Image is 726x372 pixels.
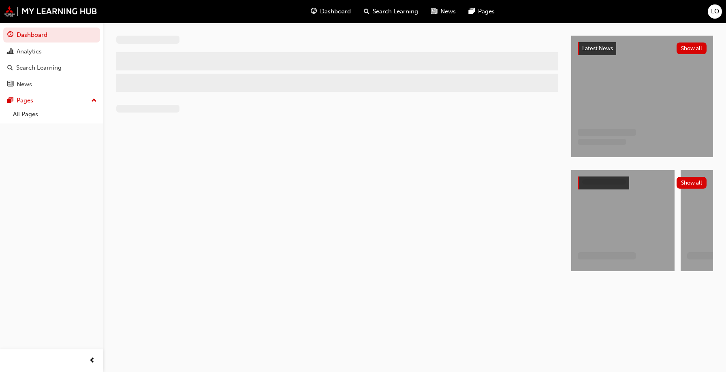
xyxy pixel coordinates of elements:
span: prev-icon [89,356,95,366]
span: Latest News [582,45,613,52]
span: news-icon [7,81,13,88]
span: Pages [478,7,495,16]
a: search-iconSearch Learning [357,3,425,20]
a: news-iconNews [425,3,462,20]
button: Show all [677,177,707,189]
span: pages-icon [469,6,475,17]
span: up-icon [91,96,97,106]
span: Dashboard [320,7,351,16]
span: LO [711,7,719,16]
div: Pages [17,96,33,105]
span: search-icon [364,6,369,17]
span: news-icon [431,6,437,17]
div: News [17,80,32,89]
span: guage-icon [311,6,317,17]
button: Pages [3,93,100,108]
a: Dashboard [3,28,100,43]
button: Show all [677,43,707,54]
a: Latest NewsShow all [578,42,707,55]
a: pages-iconPages [462,3,501,20]
span: chart-icon [7,48,13,55]
span: Search Learning [373,7,418,16]
a: guage-iconDashboard [304,3,357,20]
a: News [3,77,100,92]
span: pages-icon [7,97,13,104]
div: Analytics [17,47,42,56]
a: Show all [578,176,707,189]
a: All Pages [10,108,100,121]
span: News [440,7,456,16]
img: mmal [4,6,97,17]
div: Search Learning [16,63,62,72]
button: LO [708,4,722,19]
button: DashboardAnalyticsSearch LearningNews [3,26,100,93]
span: search-icon [7,64,13,72]
a: Search Learning [3,60,100,75]
a: Analytics [3,44,100,59]
span: guage-icon [7,32,13,39]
